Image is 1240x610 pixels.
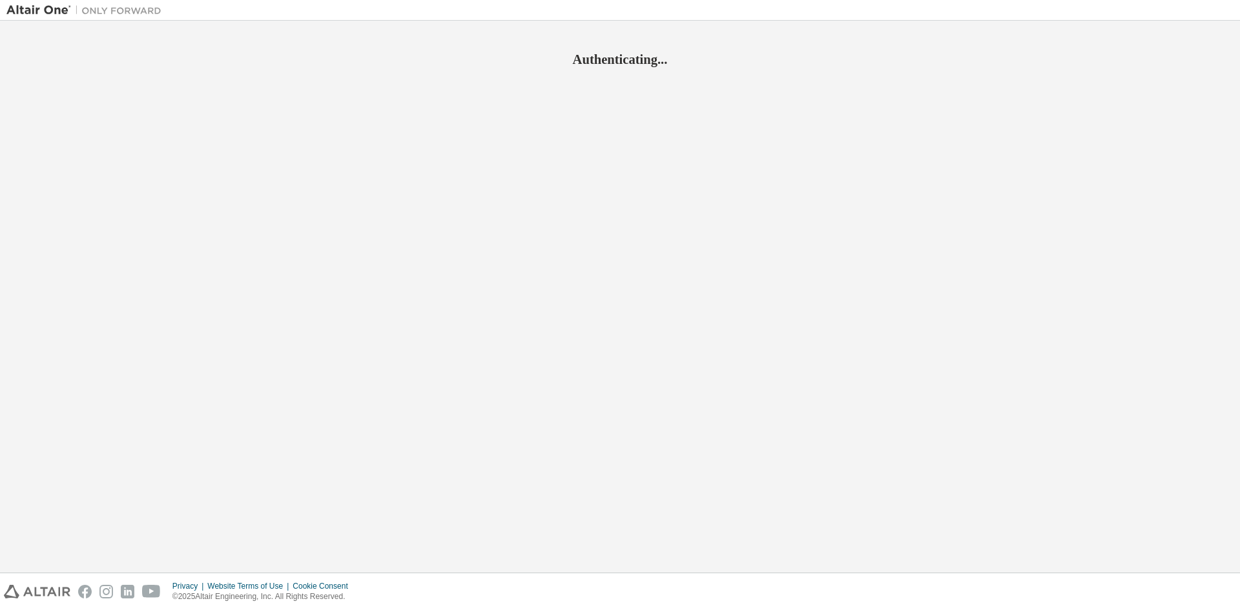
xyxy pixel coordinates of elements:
[142,585,161,598] img: youtube.svg
[293,581,355,591] div: Cookie Consent
[78,585,92,598] img: facebook.svg
[6,4,168,17] img: Altair One
[6,51,1234,68] h2: Authenticating...
[4,585,70,598] img: altair_logo.svg
[121,585,134,598] img: linkedin.svg
[172,591,356,602] p: © 2025 Altair Engineering, Inc. All Rights Reserved.
[99,585,113,598] img: instagram.svg
[172,581,207,591] div: Privacy
[207,581,293,591] div: Website Terms of Use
